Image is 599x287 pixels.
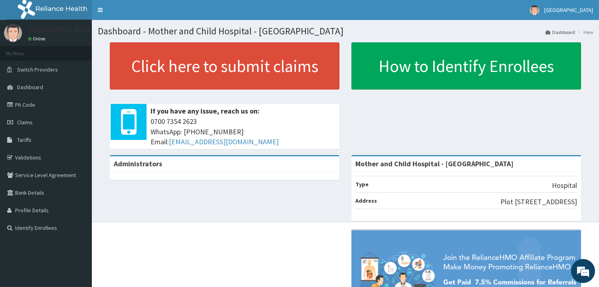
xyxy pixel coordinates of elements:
span: [GEOGRAPHIC_DATA] [544,6,593,14]
span: Dashboard [17,84,43,91]
li: Here [576,29,593,36]
span: Tariffs [17,136,32,143]
img: User Image [4,24,22,42]
a: Online [28,36,47,42]
b: If you have any issue, reach us on: [151,106,260,116]
span: 0700 7354 2623 WhatsApp: [PHONE_NUMBER] Email: [151,116,335,147]
b: Type [355,181,369,188]
a: [EMAIL_ADDRESS][DOMAIN_NAME] [169,137,279,146]
a: Dashboard [545,29,575,36]
span: Claims [17,119,33,126]
img: User Image [530,5,539,15]
b: Administrators [114,159,162,168]
p: Hospital [552,180,577,191]
b: Address [355,197,377,204]
span: Switch Providers [17,66,58,73]
a: Click here to submit claims [110,42,339,90]
p: [GEOGRAPHIC_DATA] [28,26,94,33]
a: How to Identify Enrollees [351,42,581,90]
h1: Dashboard - Mother and Child Hospital - [GEOGRAPHIC_DATA] [98,26,593,36]
p: Plot [STREET_ADDRESS] [500,197,577,207]
strong: Mother and Child Hospital - [GEOGRAPHIC_DATA] [355,159,514,168]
